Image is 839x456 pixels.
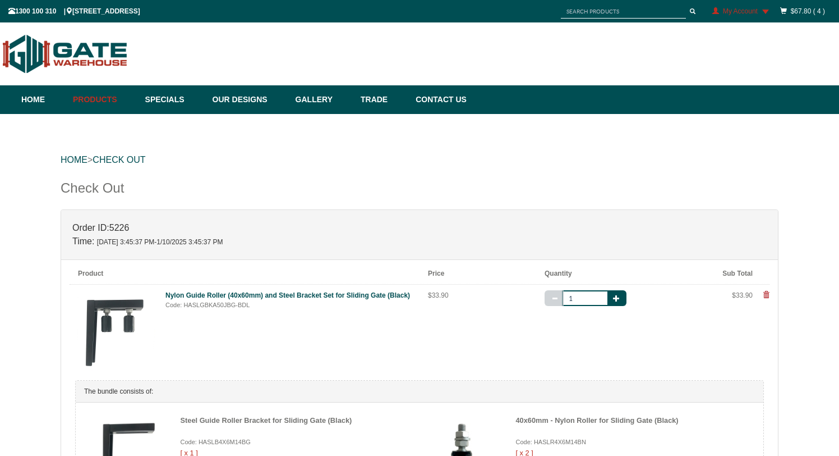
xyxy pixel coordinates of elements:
a: Nylon Guide Roller (40x60mm) and Steel Bracket Set for Sliding Gate (Black) [165,291,410,299]
strong: Order ID: [72,223,109,232]
a: Home [21,85,67,114]
input: SEARCH PRODUCTS [561,4,686,19]
a: Products [67,85,140,114]
div: $33.90 [661,290,753,300]
img: nylon-sliding-gate-top-guide-rollers-steel-bracket-set-40x60mm-rollers-black-20231117212151-xtj_t... [71,290,155,375]
a: Check Out [93,155,145,165]
span: Code: HASLB4X6M14BG [181,439,251,445]
div: The bundle consists of: [76,381,763,403]
a: Our Designs [207,85,290,114]
a: Gallery [290,85,355,114]
b: 40x60mm - Nylon Roller for Sliding Gate (Black) [516,416,679,425]
div: Code: HASLGBKA50JBG-BDL [165,300,411,310]
b: Sub Total [722,270,753,277]
a: Contact Us [410,85,467,114]
a: HOME [61,155,87,165]
a: Trade [355,85,410,114]
div: 5226 [61,210,778,260]
div: > [61,142,778,178]
div: $33.90 [428,290,528,300]
b: Steel Guide Roller Bracket for Sliding Gate (Black) [181,416,352,425]
b: Price [428,270,444,277]
b: Quantity [545,270,572,277]
span: My Account [723,7,758,15]
span: 1300 100 310 | [STREET_ADDRESS] [8,7,140,15]
a: $67.80 ( 4 ) [791,7,825,15]
span: Code: HASLR4X6M14BN [516,439,586,445]
div: Check Out [61,178,778,209]
a: Specials [140,85,207,114]
span: [DATE] 3:45:37 PM-1/10/2025 3:45:37 PM [97,238,223,246]
b: Product [78,270,103,277]
strong: Time: [72,236,94,246]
